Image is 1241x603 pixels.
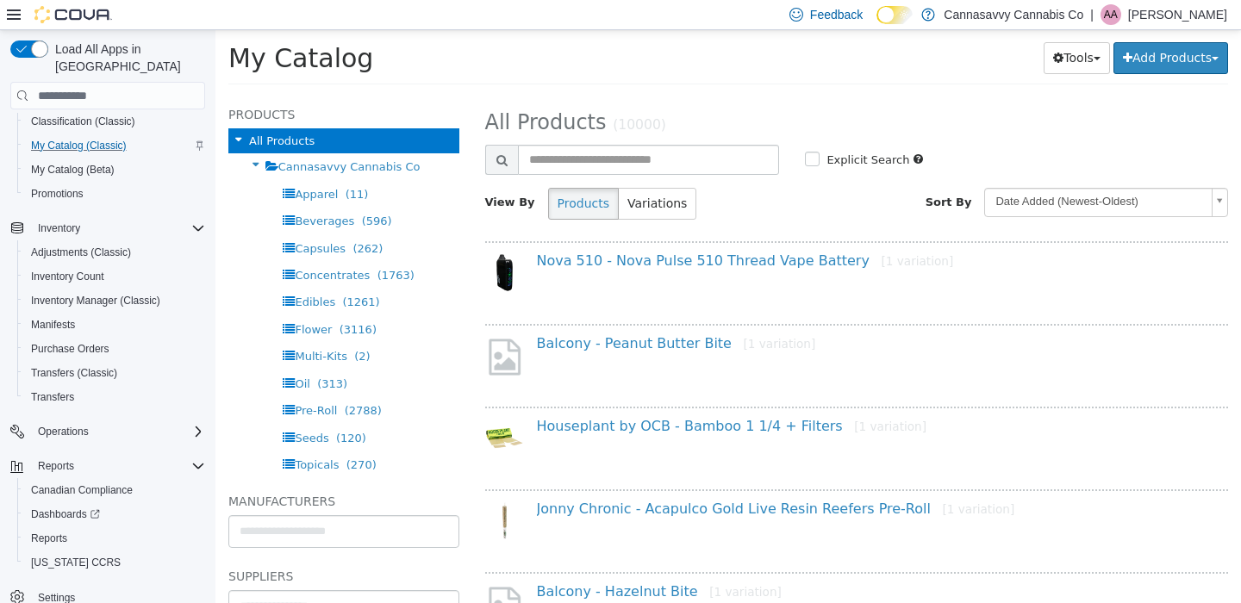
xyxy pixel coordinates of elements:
a: Reports [24,528,74,549]
span: Flower [79,293,116,306]
span: Dark Mode [876,24,877,25]
span: Transfers [24,387,205,407]
a: Adjustments (Classic) [24,242,138,263]
span: Washington CCRS [24,552,205,573]
a: Transfers (Classic) [24,363,124,383]
span: Reports [24,528,205,549]
span: Date Added (Newest-Oldest) [770,159,989,185]
small: [1 variation] [528,307,601,320]
span: Apparel [79,158,122,171]
a: My Catalog (Beta) [24,159,122,180]
span: My Catalog (Beta) [31,163,115,177]
span: Feedback [810,6,863,23]
img: 150 [270,471,309,510]
h5: Products [13,74,244,95]
button: Inventory Count [17,264,212,289]
span: Dashboards [24,504,205,525]
img: Cova [34,6,112,23]
img: missing-image.png [270,554,309,596]
p: | [1090,4,1094,25]
span: Operations [38,425,89,438]
span: Topicals [79,428,123,441]
img: missing-image.png [270,306,309,348]
button: [US_STATE] CCRS [17,550,212,575]
span: Beverages [79,184,139,197]
span: Load All Apps in [GEOGRAPHIC_DATA] [48,40,205,75]
h5: Manufacturers [13,461,244,482]
img: 150 [270,389,309,427]
a: Dashboards [17,502,212,526]
button: Adjustments (Classic) [17,240,212,264]
a: Manifests [24,314,82,335]
span: (313) [102,347,132,360]
span: [US_STATE] CCRS [31,556,121,569]
span: Promotions [31,187,84,201]
button: Classification (Classic) [17,109,212,134]
a: Balcony - Hazelnut Bite[1 variation] [321,553,566,569]
a: Balcony - Peanut Butter Bite[1 variation] [321,305,601,321]
span: Inventory Manager (Classic) [24,290,205,311]
button: Operations [3,420,212,444]
span: (262) [137,212,167,225]
a: Classification (Classic) [24,111,142,132]
button: Transfers (Classic) [17,361,212,385]
span: Manifests [31,318,75,332]
small: [1 variation] [727,472,800,486]
span: Edibles [79,265,120,278]
span: (11) [130,158,153,171]
a: Dashboards [24,504,107,525]
span: Classification (Classic) [24,111,205,132]
a: Nova 510 - Nova Pulse 510 Thread Vape Battery[1 variation] [321,222,739,239]
span: My Catalog (Beta) [24,159,205,180]
span: Adjustments (Classic) [31,246,131,259]
span: Multi-Kits [79,320,131,333]
span: (1763) [162,239,199,252]
span: Operations [31,421,205,442]
span: Manifests [24,314,205,335]
span: Oil [79,347,94,360]
span: Cannasavvy Cannabis Co [63,130,205,143]
small: (10000) [397,87,451,103]
button: Products [333,158,403,190]
span: Transfers [31,390,74,404]
span: Transfers (Classic) [24,363,205,383]
button: Variations [402,158,481,190]
span: (596) [147,184,177,197]
span: Inventory Manager (Classic) [31,294,160,308]
span: My Catalog (Classic) [24,135,205,156]
a: Transfers [24,387,81,407]
button: Tools [828,12,895,44]
button: Operations [31,421,96,442]
button: Reports [31,456,81,476]
button: My Catalog (Beta) [17,158,212,182]
button: Add Products [898,12,1013,44]
div: Andrew Almeida [1101,4,1121,25]
span: Purchase Orders [24,339,205,359]
a: Houseplant by OCB - Bamboo 1 1/4 + Filters[1 variation] [321,388,711,404]
span: Classification (Classic) [31,115,135,128]
button: Inventory Manager (Classic) [17,289,212,313]
span: (270) [131,428,161,441]
a: Purchase Orders [24,339,116,359]
span: Dashboards [31,507,100,521]
a: Promotions [24,183,90,204]
button: My Catalog (Classic) [17,134,212,158]
span: Purchase Orders [31,342,109,356]
a: Inventory Manager (Classic) [24,290,167,311]
span: Seeds [79,401,113,414]
span: Capsules [79,212,130,225]
label: Explicit Search [607,121,694,139]
button: Inventory [31,218,87,239]
a: [US_STATE] CCRS [24,552,128,573]
span: Reports [38,459,74,473]
button: Transfers [17,385,212,409]
a: Canadian Compliance [24,480,140,500]
span: Canadian Compliance [24,480,205,500]
span: Transfers (Classic) [31,366,117,380]
span: Inventory [31,218,205,239]
span: View By [270,165,320,178]
button: Reports [3,454,212,478]
span: Inventory Count [24,266,205,287]
button: Manifests [17,313,212,337]
span: Concentrates [79,239,154,252]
